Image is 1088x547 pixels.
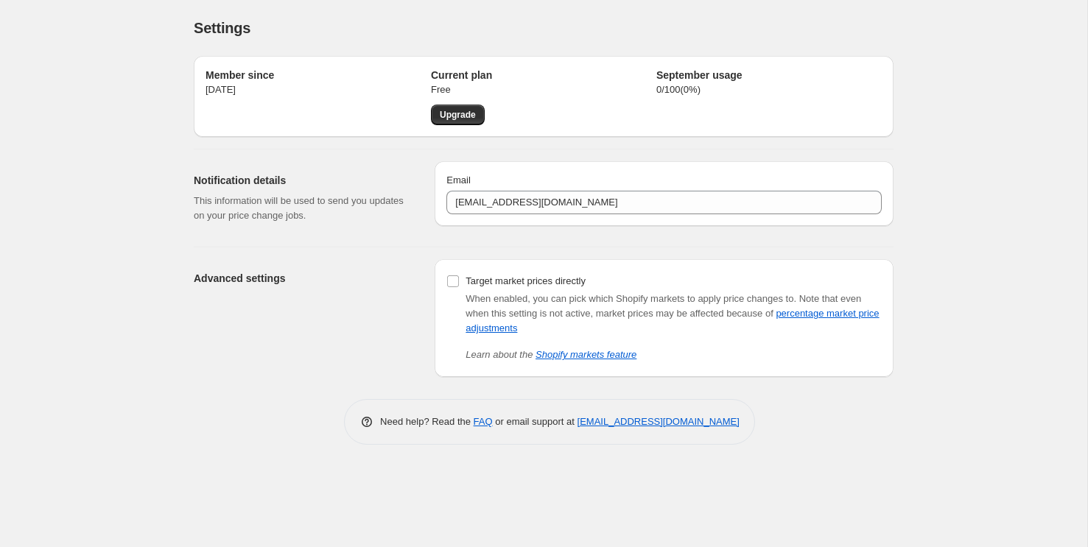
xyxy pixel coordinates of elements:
p: 0 / 100 ( 0 %) [656,82,882,97]
a: [EMAIL_ADDRESS][DOMAIN_NAME] [578,416,740,427]
span: Target market prices directly [466,275,586,286]
p: [DATE] [206,82,431,97]
span: When enabled, you can pick which Shopify markets to apply price changes to. [466,293,796,304]
span: Email [446,174,471,186]
p: This information will be used to send you updates on your price change jobs. [194,194,411,223]
span: Upgrade [440,109,476,121]
span: Note that even when this setting is not active, market prices may be affected because of [466,293,879,334]
span: Settings [194,20,250,36]
h2: Notification details [194,173,411,188]
span: Need help? Read the [380,416,474,427]
h2: Current plan [431,68,656,82]
a: Shopify markets feature [536,349,636,360]
p: Free [431,82,656,97]
span: or email support at [493,416,578,427]
a: FAQ [474,416,493,427]
a: Upgrade [431,105,485,125]
h2: September usage [656,68,882,82]
i: Learn about the [466,349,636,360]
h2: Advanced settings [194,271,411,286]
h2: Member since [206,68,431,82]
